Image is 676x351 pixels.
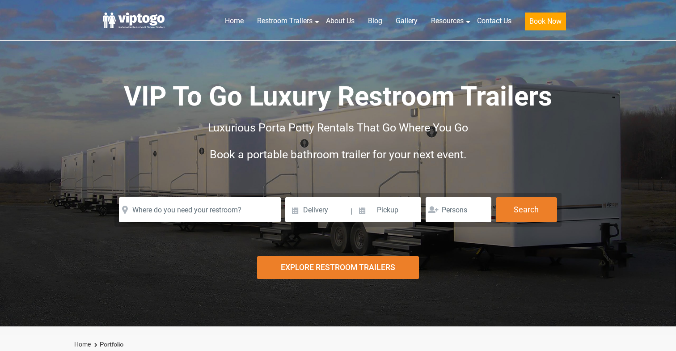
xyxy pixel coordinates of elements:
[124,80,552,112] span: VIP To Go Luxury Restroom Trailers
[250,11,319,31] a: Restroom Trailers
[319,11,361,31] a: About Us
[640,315,676,351] button: Live Chat
[496,197,557,222] button: Search
[470,11,518,31] a: Contact Us
[208,121,468,134] span: Luxurious Porta Potty Rentals That Go Where You Go
[353,197,421,222] input: Pickup
[210,148,467,161] span: Book a portable bathroom trailer for your next event.
[426,197,491,222] input: Persons
[218,11,250,31] a: Home
[525,13,566,30] button: Book Now
[285,197,349,222] input: Delivery
[351,197,352,226] span: |
[119,197,281,222] input: Where do you need your restroom?
[518,11,573,36] a: Book Now
[389,11,424,31] a: Gallery
[92,339,123,350] li: Portfolio
[74,341,91,348] a: Home
[361,11,389,31] a: Blog
[257,256,419,279] div: Explore Restroom Trailers
[424,11,470,31] a: Resources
